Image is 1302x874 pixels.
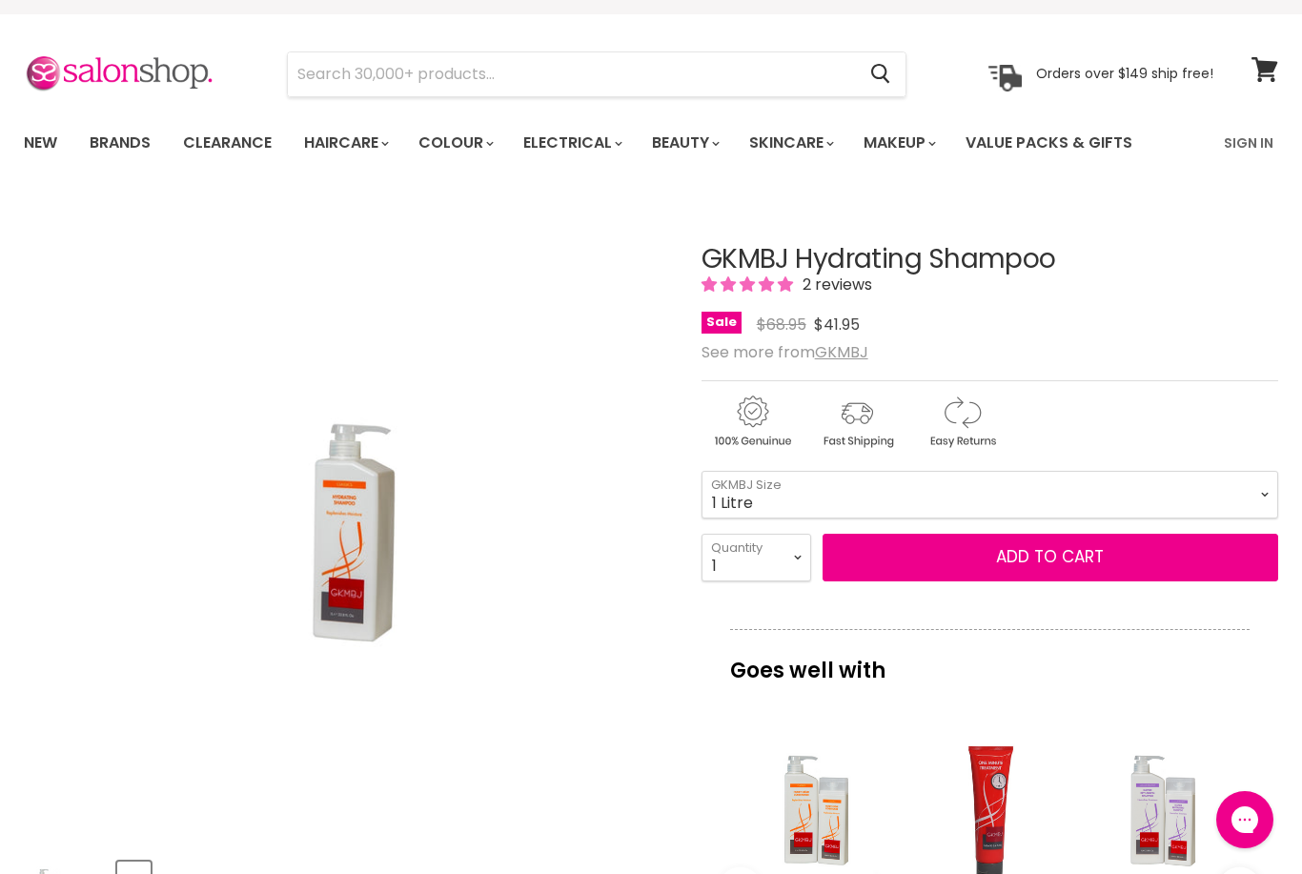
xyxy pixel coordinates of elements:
select: Quantity [702,534,811,581]
img: shipping.gif [806,393,907,451]
input: Search [288,52,855,96]
a: Sign In [1212,123,1285,163]
button: Search [855,52,905,96]
button: Add to cart [823,534,1278,581]
span: 5.00 stars [702,274,797,295]
a: Electrical [509,123,634,163]
form: Product [287,51,906,97]
div: GKMBJ Hydrating Shampoo image. Click or Scroll to Zoom. [24,197,670,844]
img: genuine.gif [702,393,803,451]
a: Brands [75,123,165,163]
a: Haircare [290,123,400,163]
a: Colour [404,123,505,163]
span: $41.95 [814,314,860,335]
ul: Main menu [10,115,1180,171]
a: Makeup [849,123,947,163]
a: Value Packs & Gifts [951,123,1147,163]
h1: GKMBJ Hydrating Shampoo [702,245,1278,274]
img: returns.gif [911,393,1012,451]
span: Sale [702,312,742,334]
span: $68.95 [757,314,806,335]
a: GKMBJ [815,341,868,363]
a: Beauty [638,123,731,163]
p: Orders over $149 ship free! [1036,65,1213,82]
a: Clearance [169,123,286,163]
span: See more from [702,341,868,363]
p: Goes well with [730,629,1250,692]
iframe: Gorgias live chat messenger [1207,784,1283,855]
a: Skincare [735,123,845,163]
a: New [10,123,71,163]
span: 2 reviews [797,274,872,295]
